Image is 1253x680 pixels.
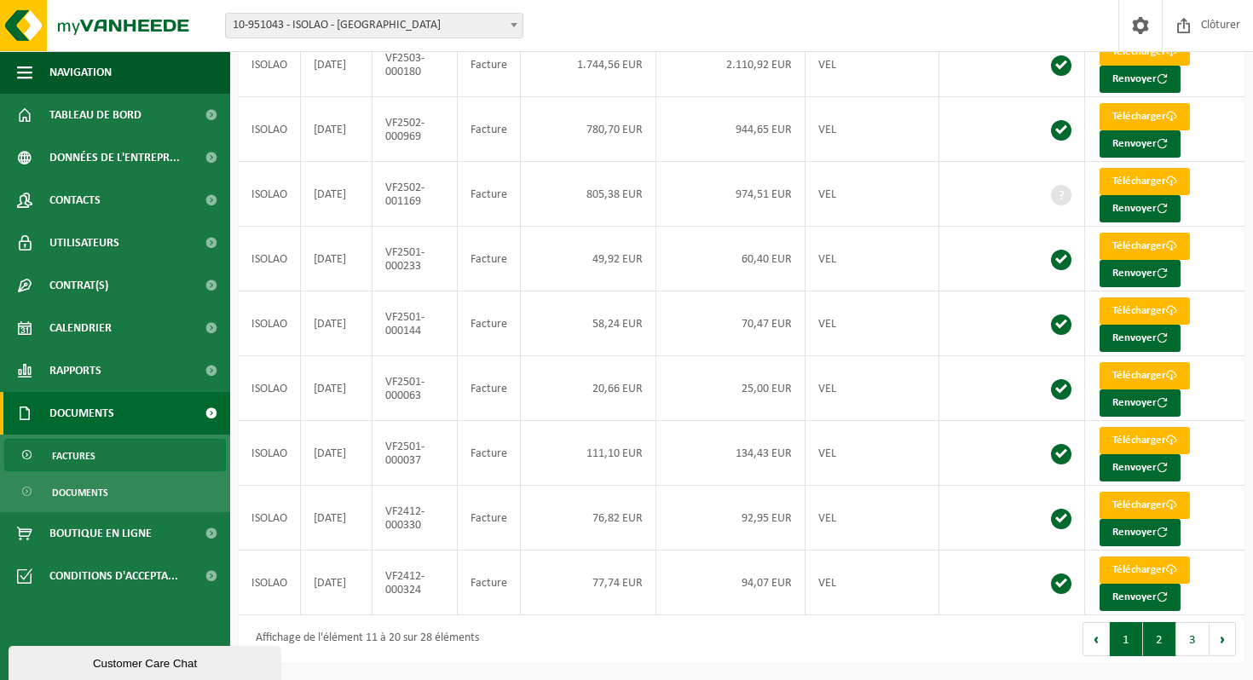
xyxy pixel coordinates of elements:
td: VF2501-000037 [372,421,458,486]
button: Renvoyer [1100,195,1181,222]
a: Télécharger [1100,103,1190,130]
span: 10-951043 - ISOLAO - NIVELLES [226,14,523,37]
button: Renvoyer [1100,130,1181,158]
td: VF2502-000969 [372,97,458,162]
td: 94,07 EUR [656,550,806,615]
td: 944,65 EUR [656,97,806,162]
td: VF2412-000330 [372,486,458,550]
button: Renvoyer [1100,519,1181,546]
a: Factures [4,439,226,471]
span: Calendrier [49,307,112,349]
td: VF2502-001169 [372,162,458,227]
td: 1.744,56 EUR [521,32,656,97]
td: 70,47 EUR [656,291,806,356]
button: Renvoyer [1100,325,1181,352]
td: [DATE] [301,486,372,550]
td: ISOLAO [239,421,301,486]
span: Documents [49,392,114,435]
button: Renvoyer [1100,260,1181,287]
button: 2 [1143,622,1176,656]
button: Renvoyer [1100,584,1181,611]
td: [DATE] [301,162,372,227]
td: [DATE] [301,550,372,615]
iframe: chat widget [9,643,285,680]
span: Documents [52,476,108,509]
td: VEL [805,227,939,291]
a: Télécharger [1100,233,1190,260]
span: Navigation [49,51,112,94]
button: Next [1210,622,1236,656]
a: Télécharger [1100,492,1190,519]
a: Télécharger [1100,556,1190,584]
span: Rapports [49,349,101,392]
td: ISOLAO [239,162,301,227]
td: 974,51 EUR [656,162,806,227]
td: Facture [458,162,521,227]
td: 2.110,92 EUR [656,32,806,97]
span: Tableau de bord [49,94,141,136]
a: Télécharger [1100,362,1190,389]
td: [DATE] [301,97,372,162]
td: VF2412-000324 [372,550,458,615]
td: VEL [805,32,939,97]
td: VEL [805,291,939,356]
td: 58,24 EUR [521,291,656,356]
td: 805,38 EUR [521,162,656,227]
td: [DATE] [301,291,372,356]
span: Contacts [49,179,101,222]
td: VEL [805,486,939,550]
a: Télécharger [1100,297,1190,325]
a: Documents [4,475,226,508]
span: Données de l'entrepr... [49,136,180,179]
td: Facture [458,356,521,421]
td: [DATE] [301,32,372,97]
td: VEL [805,356,939,421]
span: Contrat(s) [49,264,108,307]
td: 25,00 EUR [656,356,806,421]
td: ISOLAO [239,97,301,162]
td: Facture [458,227,521,291]
a: Télécharger [1100,427,1190,454]
button: Previous [1083,622,1110,656]
td: [DATE] [301,227,372,291]
span: Boutique en ligne [49,512,152,555]
td: 92,95 EUR [656,486,806,550]
td: Facture [458,486,521,550]
span: Factures [52,440,95,472]
div: Affichage de l'élément 11 à 20 sur 28 éléments [247,624,479,654]
td: 780,70 EUR [521,97,656,162]
a: Télécharger [1100,38,1190,66]
td: ISOLAO [239,356,301,421]
td: ISOLAO [239,32,301,97]
td: Facture [458,32,521,97]
td: ISOLAO [239,550,301,615]
button: 3 [1176,622,1210,656]
td: VEL [805,162,939,227]
td: VEL [805,97,939,162]
td: 77,74 EUR [521,550,656,615]
span: Utilisateurs [49,222,119,264]
td: ISOLAO [239,227,301,291]
td: Facture [458,291,521,356]
td: VF2501-000063 [372,356,458,421]
span: Conditions d'accepta... [49,555,178,597]
td: ISOLAO [239,291,301,356]
td: VF2501-000233 [372,227,458,291]
td: VEL [805,550,939,615]
td: ISOLAO [239,486,301,550]
button: Renvoyer [1100,66,1181,93]
button: 1 [1110,622,1143,656]
td: Facture [458,421,521,486]
td: 49,92 EUR [521,227,656,291]
td: 134,43 EUR [656,421,806,486]
td: VF2501-000144 [372,291,458,356]
a: Télécharger [1100,168,1190,195]
button: Renvoyer [1100,389,1181,417]
td: 60,40 EUR [656,227,806,291]
td: [DATE] [301,421,372,486]
td: [DATE] [301,356,372,421]
td: 111,10 EUR [521,421,656,486]
td: VEL [805,421,939,486]
td: 20,66 EUR [521,356,656,421]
